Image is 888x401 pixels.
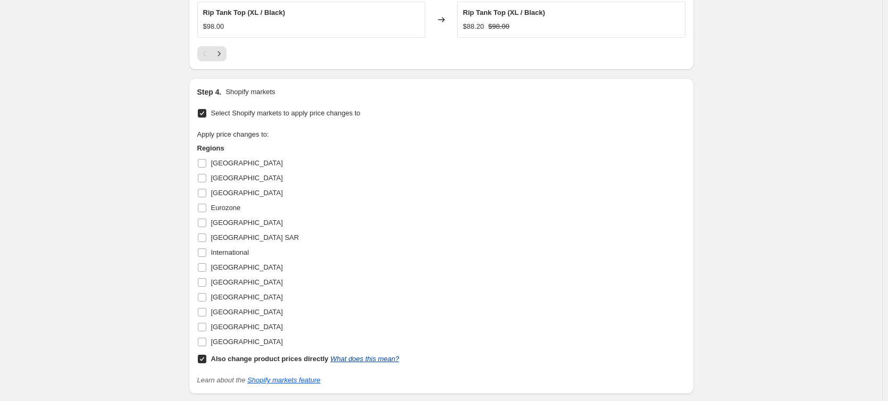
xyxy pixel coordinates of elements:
[211,248,249,256] span: International
[211,204,241,212] span: Eurozone
[197,376,321,384] i: Learn about the
[197,143,399,154] h3: Regions
[211,219,283,227] span: [GEOGRAPHIC_DATA]
[211,233,299,241] span: [GEOGRAPHIC_DATA] SAR
[330,355,399,363] a: What does this mean?
[197,130,269,138] span: Apply price changes to:
[211,355,329,363] b: Also change product prices directly
[211,323,283,331] span: [GEOGRAPHIC_DATA]
[212,46,227,61] button: Next
[211,189,283,197] span: [GEOGRAPHIC_DATA]
[197,87,222,97] h2: Step 4.
[488,21,509,32] strike: $98.00
[197,46,227,61] nav: Pagination
[211,278,283,286] span: [GEOGRAPHIC_DATA]
[203,21,224,32] div: $98.00
[463,21,484,32] div: $88.20
[211,109,361,117] span: Select Shopify markets to apply price changes to
[463,9,546,16] span: Rip Tank Top (XL / Black)
[247,376,320,384] a: Shopify markets feature
[211,308,283,316] span: [GEOGRAPHIC_DATA]
[225,87,275,97] p: Shopify markets
[211,338,283,346] span: [GEOGRAPHIC_DATA]
[203,9,286,16] span: Rip Tank Top (XL / Black)
[211,174,283,182] span: [GEOGRAPHIC_DATA]
[211,159,283,167] span: [GEOGRAPHIC_DATA]
[211,293,283,301] span: [GEOGRAPHIC_DATA]
[211,263,283,271] span: [GEOGRAPHIC_DATA]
